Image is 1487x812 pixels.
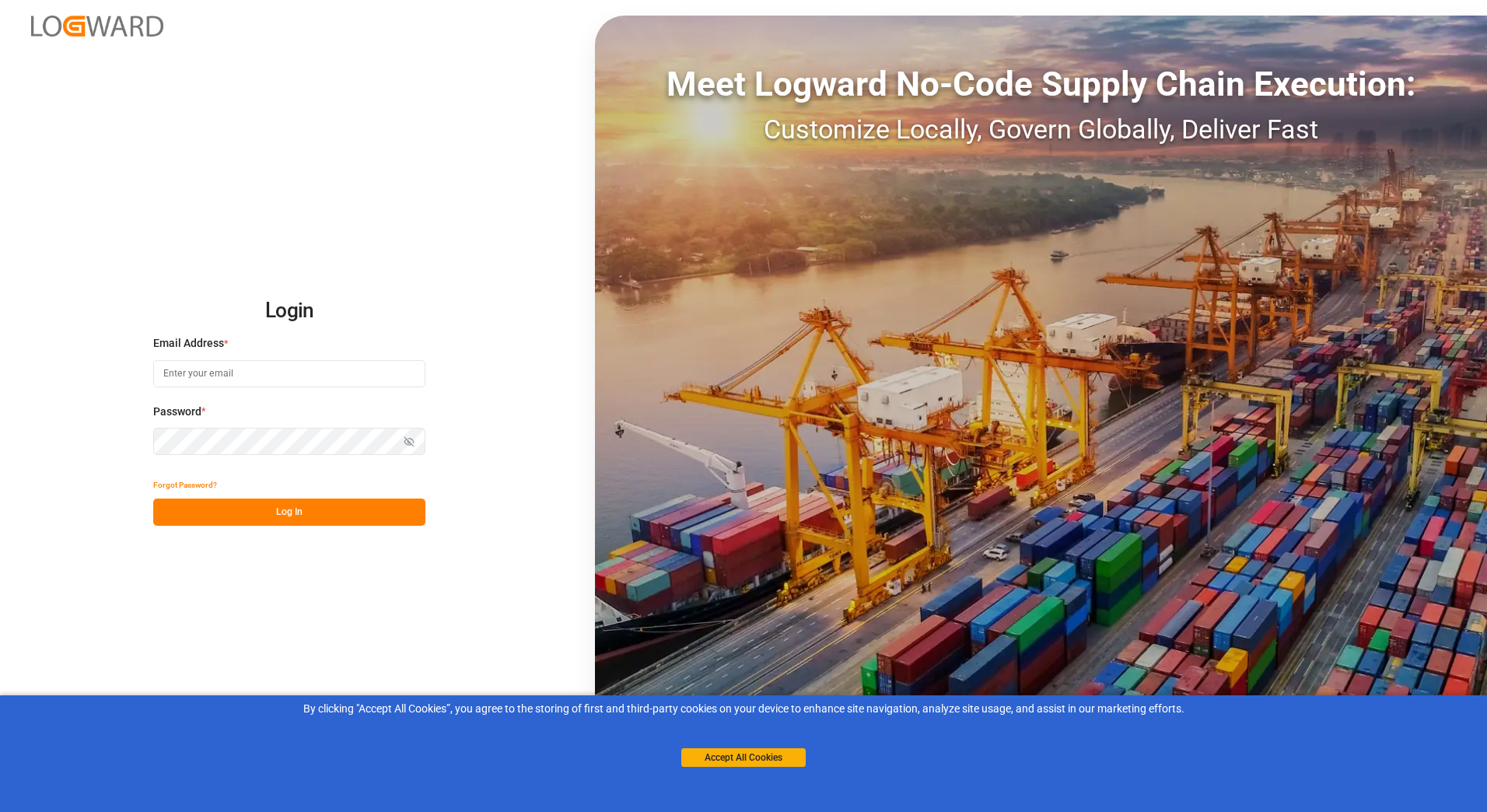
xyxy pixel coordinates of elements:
div: By clicking "Accept All Cookies”, you agree to the storing of first and third-party cookies on yo... [11,701,1476,717]
input: Enter your email [153,360,425,387]
img: Logward_new_orange.png [31,16,163,37]
h2: Login [153,286,425,336]
span: Email Address [153,335,224,352]
button: Log In [153,499,425,526]
button: Accept All Cookies [681,748,806,767]
div: Meet Logward No-Code Supply Chain Execution: [595,58,1487,110]
div: Customize Locally, Govern Globally, Deliver Fast [595,110,1487,149]
button: Forgot Password? [153,471,217,499]
span: Password [153,404,201,420]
